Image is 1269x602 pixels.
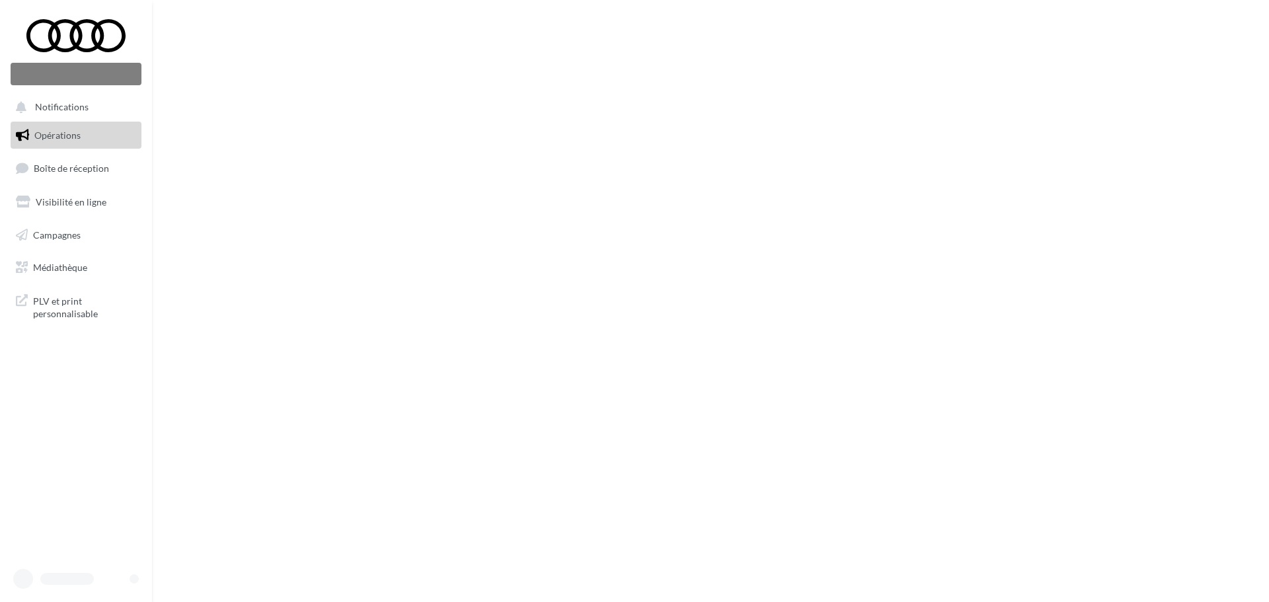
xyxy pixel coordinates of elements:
span: Notifications [35,102,89,113]
span: PLV et print personnalisable [33,292,136,320]
a: Opérations [8,122,144,149]
span: Opérations [34,130,81,141]
a: PLV et print personnalisable [8,287,144,326]
span: Visibilité en ligne [36,196,106,207]
a: Médiathèque [8,254,144,282]
a: Boîte de réception [8,154,144,182]
a: Campagnes [8,221,144,249]
div: Nouvelle campagne [11,63,141,85]
span: Campagnes [33,229,81,240]
span: Boîte de réception [34,163,109,174]
span: Médiathèque [33,262,87,273]
a: Visibilité en ligne [8,188,144,216]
